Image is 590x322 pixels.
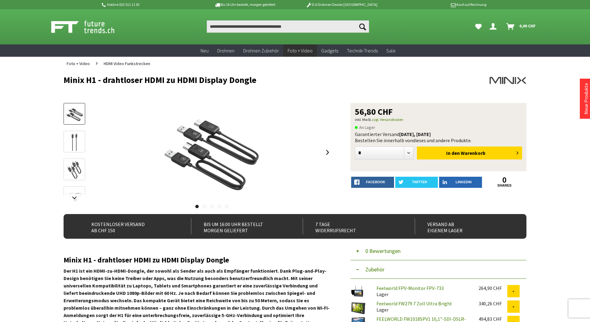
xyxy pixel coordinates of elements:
[303,219,401,234] div: 7 Tage Widerrufsrecht
[372,285,474,297] div: Lager
[104,61,150,66] span: HDMI Video Funkstrecken
[376,285,444,291] a: Feelworld FPV-Monitor FPV-733
[283,44,317,57] a: Foto + Video
[191,219,289,234] div: Bis um 16:00 Uhr bestellt Morgen geliefert
[461,150,485,156] span: Warenkorb
[583,83,589,114] a: Neue Produkte
[239,44,283,57] a: Drohnen Zubehör
[479,300,507,307] div: 340,26 CHF
[197,1,293,8] p: Bis 16 Uhr bestellt, morgen geliefert.
[243,47,279,54] span: Drohnen Zubehör
[487,20,501,33] a: Dein Konto
[67,61,90,66] span: Foto + Video
[351,260,526,279] button: Zubehör
[101,57,153,70] a: HDMI Video Funkstrecken
[51,19,128,35] img: Shop Futuretrends - zur Startseite wechseln
[293,1,390,8] p: DJI Drohnen Dealer [GEOGRAPHIC_DATA]
[64,57,93,70] a: Foto + Video
[217,47,235,54] span: Drohnen
[162,103,261,202] img: Minix H1 - drahtloser HDMI zu HDMI Display Dongle
[64,75,434,85] h1: Minix H1 - drahtloser HDMI zu HDMI Display Dongle
[483,184,526,188] a: shares
[455,180,472,184] span: LinkedIn
[417,147,522,159] button: In den Warenkorb
[479,285,507,291] div: 264,90 CHF
[201,47,209,54] span: Neu
[79,219,177,234] div: Kostenloser Versand ab CHF 150
[64,256,332,264] h2: Minix H1 - drahtloser HDMI zu HDMI Display Dongle
[351,300,366,316] img: Feelworld FW279 7 Zoll Ultra Bright
[355,131,522,143] div: Garantierter Versand Bestellen Sie innerhalb von dieses und andere Produkte.
[415,219,513,234] div: Versand ab eigenem Lager
[207,20,369,33] input: Produkt, Marke, Kategorie, EAN, Artikelnummer…
[196,44,213,57] a: Neu
[390,1,486,8] p: Kauf auf Rechnung
[395,177,438,188] a: twitter
[489,75,526,86] img: Minix
[343,44,382,57] a: Technik-Trends
[446,150,460,156] span: In den
[483,177,526,184] a: 0
[321,47,338,54] span: Gadgets
[412,180,427,184] span: twitter
[479,316,507,322] div: 494,83 CHF
[386,47,396,54] span: Sale
[351,177,394,188] a: facebook
[376,300,452,307] a: Feelworld FW279 7 Zoll Ultra Bright
[351,285,366,297] img: Feelworld FPV-Monitor FPV-733
[288,47,313,54] span: Foto + Video
[355,107,393,116] span: 56,80 CHF
[366,180,385,184] span: facebook
[65,105,83,123] img: Vorschau: Minix H1 - drahtloser HDMI zu HDMI Display Dongle
[317,44,343,57] a: Gadgets
[399,131,431,137] b: [DATE], [DATE]
[439,177,482,188] a: LinkedIn
[519,21,536,31] span: 0,00 CHF
[213,44,239,57] a: Drohnen
[372,300,474,313] div: Lager
[472,20,485,33] a: Meine Favoriten
[347,47,378,54] span: Technik-Trends
[504,20,539,33] a: Warenkorb
[101,1,197,8] p: Hotline 032 511 11 03
[382,44,400,57] a: Sale
[351,242,526,260] button: 0 Bewertungen
[355,124,375,131] span: An Lager
[372,117,403,122] a: zzgl. Versandkosten
[355,116,522,123] p: inkl. MwSt.
[356,20,369,33] button: Suchen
